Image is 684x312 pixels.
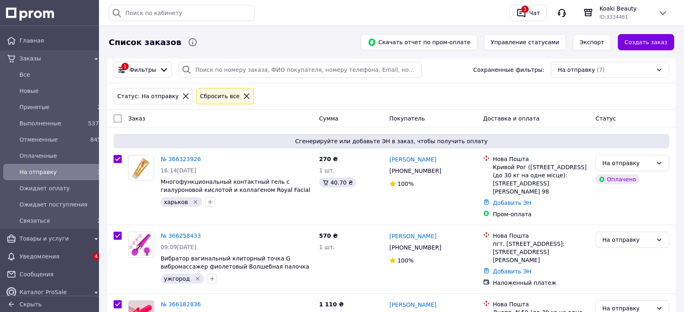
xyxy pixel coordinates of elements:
span: Ожидает оплату [19,184,101,192]
span: Принятые [19,103,85,111]
span: 270 ₴ [319,156,338,162]
a: Фото товару [128,155,154,181]
span: Отмененные [19,136,85,144]
span: ID: 3334461 [600,14,628,20]
span: Выполненные [19,119,85,127]
a: [PERSON_NAME] [389,232,437,240]
span: Покупатель [389,115,425,122]
div: 40.70 ₴ [319,178,356,187]
a: № 366258433 [161,232,201,239]
img: Фото товару [129,155,154,181]
svg: Удалить метку [194,275,201,282]
span: Сохраненные фильтры: [473,66,544,74]
span: Фильтры [129,66,156,74]
span: Связаться [19,217,85,225]
div: Наложенный платеж [493,279,589,287]
span: Каталог ProSale [19,288,88,296]
span: Уведомления [19,252,88,260]
div: Нова Пошта [493,155,589,163]
span: харьков [164,199,188,205]
span: Доставка и оплата [483,115,540,122]
span: Новые [19,87,101,95]
input: Поиск по номеру заказа, ФИО покупателя, номеру телефона, Email, номеру накладной [179,62,422,78]
a: Многофункциональный контактный гель с гиалуроновой кислотой и коллагеном Royal Facial Gel 300 мл [161,179,310,201]
button: 3Чат [510,5,547,21]
button: Экспорт [573,34,611,50]
span: 1 шт. [319,244,335,250]
span: Скрыть [19,301,42,308]
div: На отправку [602,235,653,244]
a: Создать заказ [618,34,674,50]
svg: Удалить метку [192,199,199,205]
span: Сообщения [19,270,101,278]
img: Фото товару [129,233,154,256]
div: На отправку [602,159,653,168]
span: ужгород [164,275,190,282]
span: 1 шт. [319,167,335,174]
span: Ожидает поступления [19,200,101,209]
button: Скачать отчет по пром-оплате [361,34,478,50]
div: Пром-оплата [493,210,589,218]
span: На отправку [558,66,595,74]
span: 100% [398,181,414,187]
span: Статус [596,115,616,122]
div: Сбросить все [198,92,241,101]
span: На отправку [19,168,85,176]
span: Сгенерируйте или добавьте ЭН в заказ, чтобы получить оплату [117,137,666,145]
div: Нова Пошта [493,300,589,308]
a: Добавить ЭН [493,200,531,206]
a: № 366323926 [161,156,201,162]
span: 2 [97,104,101,110]
span: Оплаченные [19,152,101,160]
a: [PERSON_NAME] [389,155,437,164]
span: (7) [597,67,605,73]
a: Вибратор вагинальный клиторный точка G вибромассажер фиолетовый Волшебная палочка Magic Wand [161,255,309,278]
span: 09:09[DATE] [161,244,196,250]
span: Список заказов [109,37,181,48]
a: № 366182836 [161,301,201,308]
input: Поиск по кабинету [109,5,255,21]
div: пгт. [STREET_ADDRESS]: [STREET_ADDRESS][PERSON_NAME] [493,240,589,264]
button: Управление статусами [484,34,566,50]
span: Заказы [19,54,88,62]
span: Товары и услуги [19,235,88,243]
span: 7 [97,169,101,175]
span: Заказ [128,115,145,122]
div: Статус: На отправку [116,92,181,101]
a: [PERSON_NAME] [389,301,437,309]
span: 100% [398,257,414,264]
div: Чат [528,7,542,19]
a: Фото товару [128,232,154,258]
span: Сумма [319,115,339,122]
a: Добавить ЭН [493,268,531,275]
span: 2 [97,217,101,224]
span: 5378 [88,120,103,127]
span: Главная [19,37,101,45]
div: Нова Пошта [493,232,589,240]
span: 16:14[DATE] [161,167,196,174]
span: Koaki Beauty [600,4,652,13]
div: Кривой Рог ([STREET_ADDRESS] (до 30 кг на одне місце): [STREET_ADDRESS][PERSON_NAME] 98 [493,163,589,196]
span: 4 [92,253,100,260]
span: [PHONE_NUMBER] [389,168,441,174]
span: [PHONE_NUMBER] [389,244,441,251]
span: Все [19,71,101,79]
div: Оплачено [596,174,639,184]
span: 1 110 ₴ [319,301,344,308]
span: 570 ₴ [319,232,338,239]
span: 845 [90,136,101,143]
